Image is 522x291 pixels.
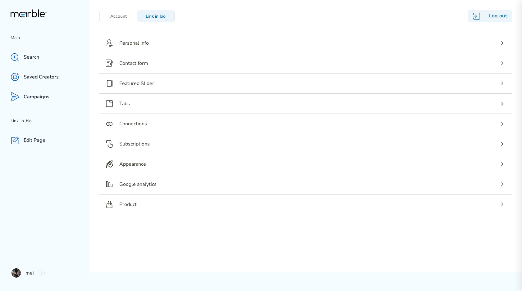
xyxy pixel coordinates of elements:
[25,269,34,277] p: mei
[24,94,49,100] p: Campaigns
[24,137,45,144] p: Edit Page
[119,39,149,47] p: Personal info
[119,120,147,128] p: Connections
[119,80,154,87] p: Featured Slider
[24,74,59,80] p: Saved Creators
[137,13,174,19] div: Link in bio
[119,181,157,188] p: Google analytics
[11,117,89,125] p: Link-in-bio
[119,201,137,208] p: Product
[24,54,39,60] p: Search
[100,13,137,19] div: Account
[119,100,130,107] p: Tabs
[119,60,148,67] p: Contact form
[468,10,512,22] div: Log out
[11,34,89,42] p: Main
[119,160,146,168] p: Appearance
[119,140,150,148] p: Subscriptions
